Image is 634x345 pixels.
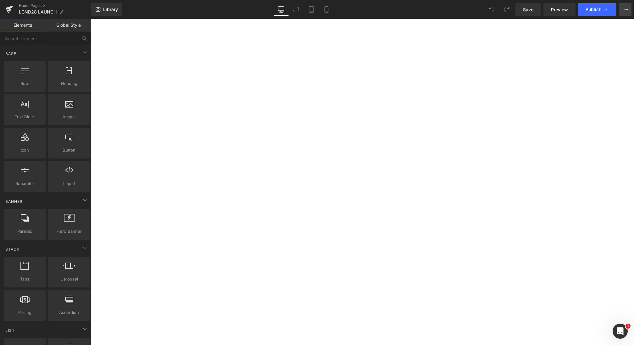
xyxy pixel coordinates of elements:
a: Home Pages [19,3,91,8]
span: Icon [6,147,44,153]
span: Parallax [6,228,44,235]
span: Preview [551,6,568,13]
span: Accordion [50,309,88,316]
span: Library [103,7,118,12]
span: Publish [586,7,601,12]
button: Redo [500,3,513,16]
a: Laptop [289,3,304,16]
span: Pricing [6,309,44,316]
span: Banner [5,198,23,204]
span: Hero Banner [50,228,88,235]
a: Desktop [274,3,289,16]
span: 1 [626,324,631,329]
button: Undo [485,3,498,16]
span: Image [50,114,88,120]
span: Button [50,147,88,153]
a: New Library [91,3,122,16]
span: Heading [50,80,88,87]
a: Tablet [304,3,319,16]
span: Liquid [50,180,88,187]
a: Preview [543,3,576,16]
span: List [5,327,15,333]
span: Text Block [6,114,44,120]
span: Stack [5,246,20,252]
iframe: Intercom live chat [613,324,628,339]
button: More [619,3,631,16]
span: Carousel [50,276,88,282]
a: Mobile [319,3,334,16]
span: Row [6,80,44,87]
a: Global Style [46,19,91,31]
span: Separator [6,180,44,187]
span: Tabs [6,276,44,282]
span: Save [523,6,533,13]
button: Publish [578,3,616,16]
span: Base [5,51,17,57]
span: LGND28 LAUNCH [19,9,57,14]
